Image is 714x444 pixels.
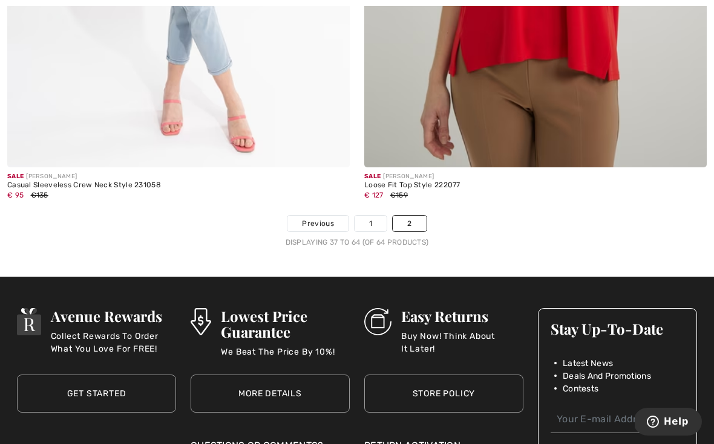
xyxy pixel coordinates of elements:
[401,330,523,354] p: Buy Now! Think About It Later!
[390,191,408,199] span: €159
[7,181,350,190] div: Casual Sleeveless Crew Neck Style 231058
[7,191,24,199] span: € 95
[364,181,707,190] div: Loose Fit Top Style 222077
[51,330,176,354] p: Collect Rewards To Order What You Love For FREE!
[563,382,598,395] span: Contests
[221,346,350,370] p: We Beat The Price By 10%!
[635,408,702,438] iframe: Opens a widget where you can find more information
[393,216,426,231] a: 2
[287,216,348,231] a: Previous
[364,191,384,199] span: € 127
[355,216,387,231] a: 1
[401,308,523,324] h3: Easy Returns
[191,375,350,413] a: More Details
[364,308,391,335] img: Easy Returns
[364,375,523,413] a: Store Policy
[364,172,707,181] div: [PERSON_NAME]
[551,321,684,336] h3: Stay Up-To-Date
[31,191,48,199] span: €135
[221,308,350,339] h3: Lowest Price Guarantee
[7,173,24,180] span: Sale
[17,308,41,335] img: Avenue Rewards
[191,308,211,335] img: Lowest Price Guarantee
[302,218,333,229] span: Previous
[563,370,651,382] span: Deals And Promotions
[364,173,381,180] span: Sale
[17,375,176,413] a: Get Started
[551,406,684,433] input: Your E-mail Address
[563,357,613,370] span: Latest News
[7,172,350,181] div: [PERSON_NAME]
[51,308,176,324] h3: Avenue Rewards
